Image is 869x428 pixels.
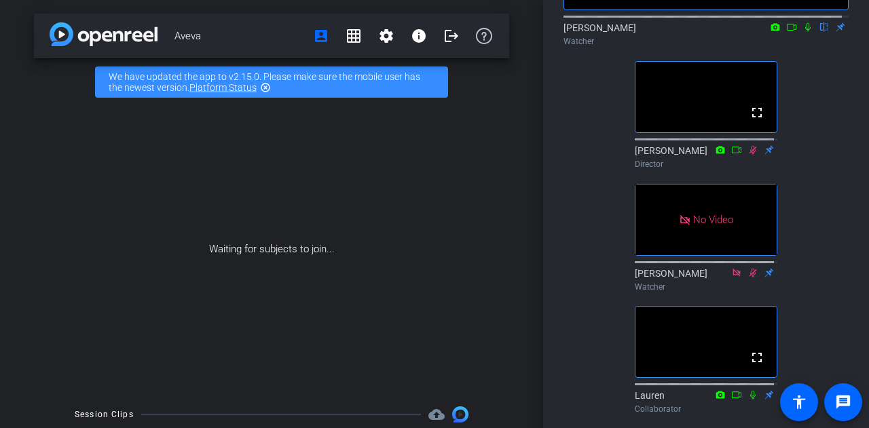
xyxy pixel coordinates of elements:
[34,106,509,393] div: Waiting for subjects to join...
[635,267,777,293] div: [PERSON_NAME]
[189,82,257,93] a: Platform Status
[378,28,394,44] mat-icon: settings
[835,394,851,410] mat-icon: message
[816,20,832,33] mat-icon: flip
[174,22,305,50] span: Aveva
[635,144,777,170] div: [PERSON_NAME]
[635,281,777,293] div: Watcher
[635,389,777,415] div: Lauren
[313,28,329,44] mat-icon: account_box
[693,213,733,225] span: No Video
[791,394,807,410] mat-icon: accessibility
[749,104,765,121] mat-icon: fullscreen
[443,28,460,44] mat-icon: logout
[635,403,777,415] div: Collaborator
[428,406,445,423] mat-icon: cloud_upload
[75,408,134,421] div: Session Clips
[50,22,158,46] img: app-logo
[428,406,445,423] span: Destinations for your clips
[749,349,765,366] mat-icon: fullscreen
[563,21,849,47] div: [PERSON_NAME]
[260,82,271,93] mat-icon: highlight_off
[346,28,362,44] mat-icon: grid_on
[452,406,468,423] img: Session clips
[635,158,777,170] div: Director
[411,28,427,44] mat-icon: info
[563,35,849,47] div: Watcher
[95,66,448,98] div: We have updated the app to v2.15.0. Please make sure the mobile user has the newest version.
